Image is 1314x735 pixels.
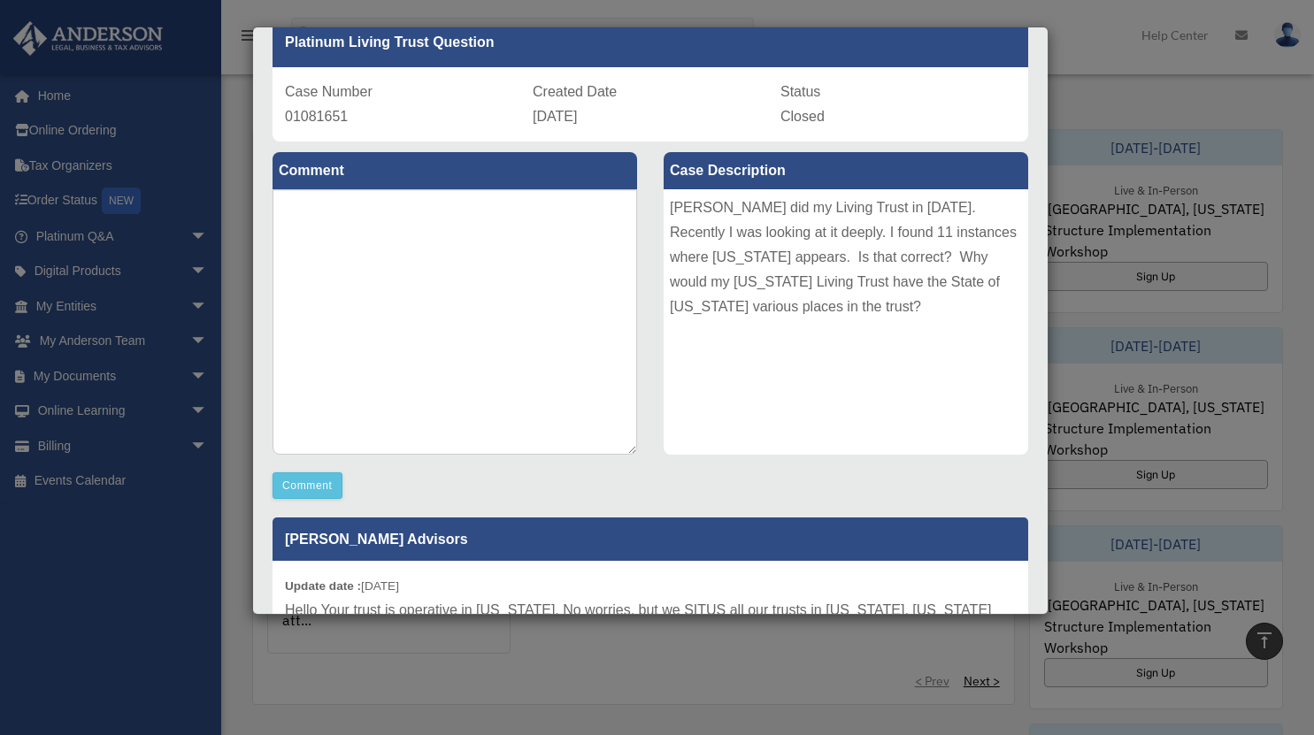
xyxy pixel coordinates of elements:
div: [PERSON_NAME] did my Living Trust in [DATE]. Recently I was looking at it deeply. I found 11 inst... [664,189,1028,455]
span: Case Number [285,84,373,99]
span: 01081651 [285,109,348,124]
small: [DATE] [285,579,399,593]
span: Created Date [533,84,617,99]
span: Closed [780,109,825,124]
p: [PERSON_NAME] Advisors [273,517,1028,561]
span: [DATE] [533,109,577,124]
button: Comment [273,472,342,499]
span: Status [780,84,820,99]
label: Comment [273,152,637,189]
label: Case Description [664,152,1028,189]
b: Update date : [285,579,361,593]
div: Platinum Living Trust Question [273,18,1028,67]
